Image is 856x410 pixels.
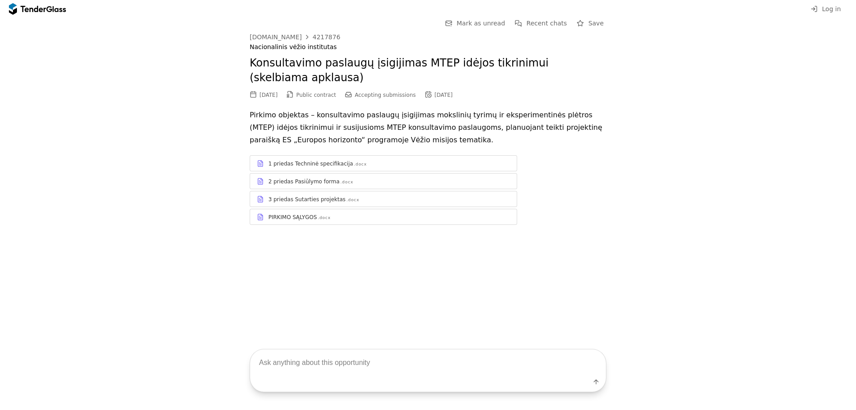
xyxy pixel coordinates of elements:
div: .docx [346,197,359,203]
span: Save [588,20,604,27]
a: 2 priedas Pasiūlymo forma.docx [250,173,517,189]
p: Pirkimo objektas – konsultavimo paslaugų įsigijimas mokslinių tyrimų ir eksperimentinės plėtros (... [250,109,606,146]
a: PIRKIMO SĄLYGOS.docx [250,209,517,225]
div: 4217876 [313,34,340,40]
div: 3 priedas Sutarties projektas [268,196,346,203]
div: Nacionalinis vėžio institutas [250,43,606,51]
button: Recent chats [512,18,570,29]
span: Public contract [296,92,336,98]
h2: Konsultavimo paslaugų įsigijimas MTEP idėjos tikrinimui (skelbiama apklausa) [250,56,606,86]
div: 1 priedas Techninė specifikacija [268,160,353,167]
a: 3 priedas Sutarties projektas.docx [250,191,517,207]
div: PIRKIMO SĄLYGOS [268,214,317,221]
div: .docx [341,179,354,185]
div: .docx [318,215,331,221]
span: Recent chats [527,20,567,27]
a: [DOMAIN_NAME]4217876 [250,33,340,41]
button: Log in [808,4,844,15]
span: Log in [822,5,841,12]
a: 1 priedas Techninė specifikacija.docx [250,155,517,171]
span: Accepting submissions [355,92,416,98]
button: Mark as unread [442,18,508,29]
div: .docx [354,162,367,167]
div: [DOMAIN_NAME] [250,34,302,40]
div: 2 priedas Pasiūlymo forma [268,178,340,185]
div: [DATE] [435,92,453,98]
span: Mark as unread [457,20,505,27]
button: Save [574,18,606,29]
div: [DATE] [259,92,278,98]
